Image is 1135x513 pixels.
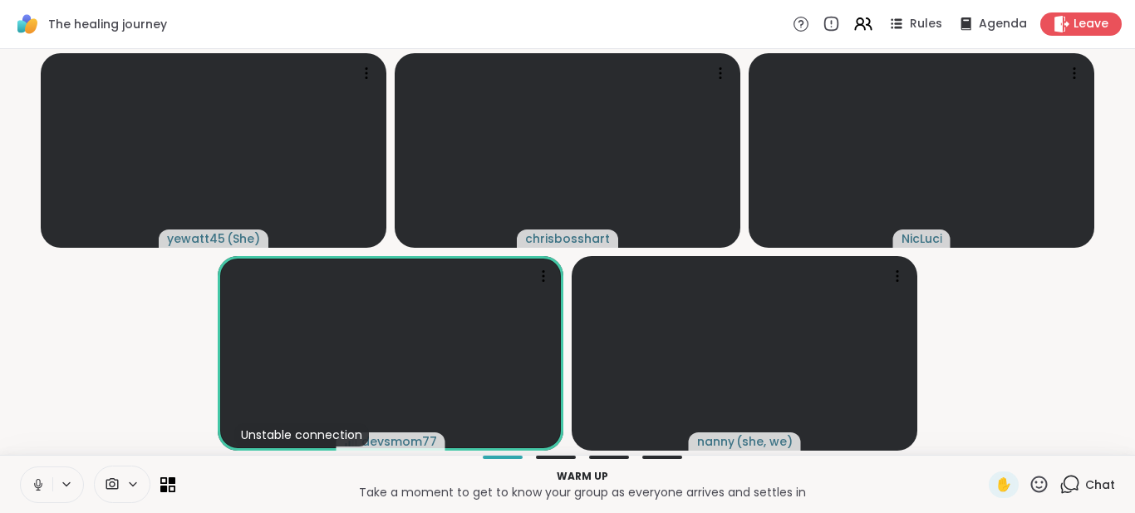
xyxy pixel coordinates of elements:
span: yewatt45 [167,230,225,247]
span: Rules [910,16,942,32]
div: Unstable connection [234,423,369,446]
span: devsmom77 [361,433,437,450]
span: ( she, we ) [736,433,793,450]
span: NicLuci [902,230,942,247]
span: ( She ) [227,230,260,247]
span: chrisbosshart [525,230,610,247]
span: Leave [1074,16,1108,32]
span: ✋ [995,475,1012,495]
p: Warm up [185,469,979,484]
span: Chat [1085,476,1115,493]
img: ShareWell Logomark [13,10,42,38]
span: The healing journey [48,16,167,32]
span: Agenda [979,16,1027,32]
span: nanny [697,433,735,450]
p: Take a moment to get to know your group as everyone arrives and settles in [185,484,979,501]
